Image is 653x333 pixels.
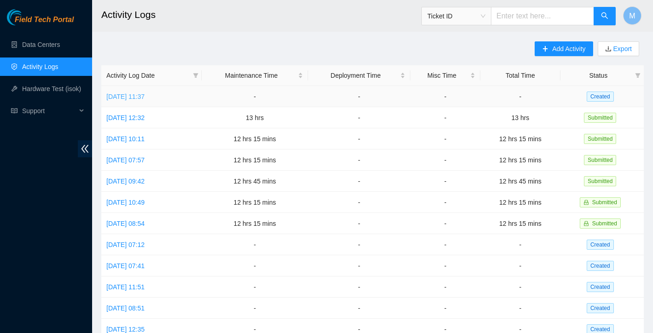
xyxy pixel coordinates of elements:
[584,134,616,144] span: Submitted
[193,73,198,78] span: filter
[202,171,308,192] td: 12 hrs 45 mins
[22,102,76,120] span: Support
[308,213,410,234] td: -
[78,140,92,157] span: double-left
[480,276,560,298] td: -
[308,276,410,298] td: -
[491,7,594,25] input: Enter text here...
[106,220,145,227] a: [DATE] 08:54
[410,192,480,213] td: -
[202,86,308,107] td: -
[308,192,410,213] td: -
[480,192,560,213] td: 12 hrs 15 mins
[308,234,410,255] td: -
[566,70,631,80] span: Status
[410,86,480,107] td: -
[612,45,632,52] a: Export
[106,262,145,270] a: [DATE] 07:41
[202,149,308,171] td: 12 hrs 15 mins
[587,303,614,313] span: Created
[410,149,480,171] td: -
[480,149,560,171] td: 12 hrs 15 mins
[11,108,17,114] span: read
[410,107,480,128] td: -
[308,128,410,149] td: -
[410,255,480,276] td: -
[480,298,560,319] td: -
[191,69,200,82] span: filter
[15,16,74,24] span: Field Tech Portal
[480,234,560,255] td: -
[552,44,585,54] span: Add Activity
[202,255,308,276] td: -
[635,73,641,78] span: filter
[106,199,145,206] a: [DATE] 10:49
[594,7,616,25] button: search
[106,283,145,291] a: [DATE] 11:51
[605,46,612,53] span: download
[587,240,614,250] span: Created
[623,6,641,25] button: M
[480,65,560,86] th: Total Time
[584,155,616,165] span: Submitted
[410,298,480,319] td: -
[202,107,308,128] td: 13 hrs
[106,156,145,164] a: [DATE] 07:57
[308,86,410,107] td: -
[427,9,485,23] span: Ticket ID
[587,92,614,102] span: Created
[410,276,480,298] td: -
[480,107,560,128] td: 13 hrs
[7,17,74,29] a: Akamai TechnologiesField Tech Portal
[410,171,480,192] td: -
[633,69,642,82] span: filter
[202,192,308,213] td: 12 hrs 15 mins
[542,46,548,53] span: plus
[587,261,614,271] span: Created
[584,176,616,186] span: Submitted
[22,41,60,48] a: Data Centers
[480,255,560,276] td: -
[202,213,308,234] td: 12 hrs 15 mins
[106,93,145,100] a: [DATE] 11:37
[592,199,617,206] span: Submitted
[598,41,639,56] button: downloadExport
[601,12,608,21] span: search
[22,85,81,92] a: Hardware Test (isok)
[308,149,410,171] td: -
[106,135,145,143] a: [DATE] 10:11
[7,9,47,25] img: Akamai Technologies
[106,241,145,248] a: [DATE] 07:12
[480,128,560,149] td: 12 hrs 15 mins
[583,200,589,205] span: lock
[410,128,480,149] td: -
[22,63,58,70] a: Activity Logs
[587,282,614,292] span: Created
[480,171,560,192] td: 12 hrs 45 mins
[629,10,635,22] span: M
[584,113,616,123] span: Submitted
[410,234,480,255] td: -
[202,128,308,149] td: 12 hrs 15 mins
[106,70,189,80] span: Activity Log Date
[202,276,308,298] td: -
[480,86,560,107] td: -
[106,114,145,121] a: [DATE] 12:32
[410,213,480,234] td: -
[583,221,589,226] span: lock
[202,234,308,255] td: -
[480,213,560,234] td: 12 hrs 15 mins
[308,171,410,192] td: -
[592,220,617,227] span: Submitted
[106,304,145,312] a: [DATE] 08:51
[308,107,410,128] td: -
[106,326,145,333] a: [DATE] 12:35
[308,298,410,319] td: -
[535,41,593,56] button: plusAdd Activity
[308,255,410,276] td: -
[202,298,308,319] td: -
[106,178,145,185] a: [DATE] 09:42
